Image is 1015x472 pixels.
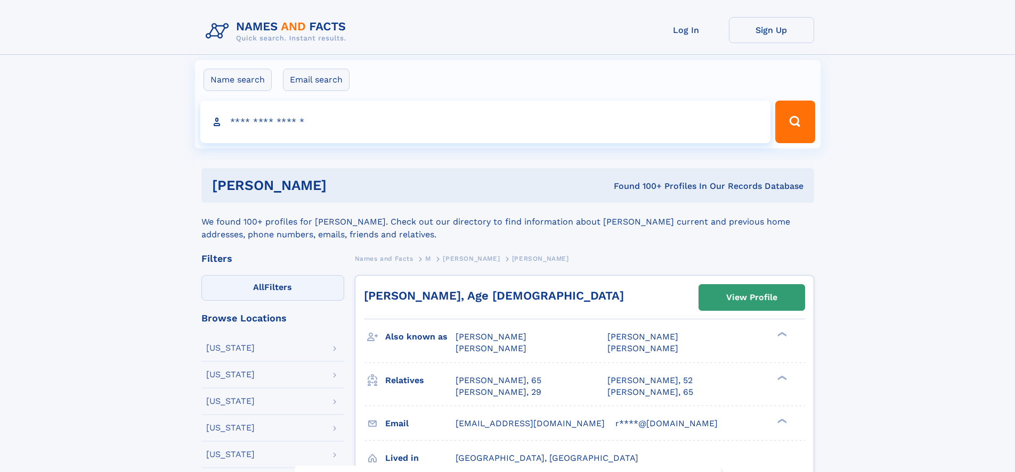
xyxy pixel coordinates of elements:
[385,415,456,433] h3: Email
[699,285,805,310] a: View Profile
[456,332,526,342] span: [PERSON_NAME]
[201,17,355,46] img: Logo Names and Facts
[470,180,803,192] div: Found 100+ Profiles In Our Records Database
[607,343,678,353] span: [PERSON_NAME]
[726,285,777,310] div: View Profile
[201,203,814,241] div: We found 100+ profiles for [PERSON_NAME]. Check out our directory to find information about [PERS...
[512,255,569,262] span: [PERSON_NAME]
[201,275,344,301] label: Filters
[206,370,255,379] div: [US_STATE]
[775,417,787,424] div: ❯
[206,344,255,352] div: [US_STATE]
[456,343,526,353] span: [PERSON_NAME]
[283,69,350,91] label: Email search
[385,371,456,390] h3: Relatives
[607,375,693,386] a: [PERSON_NAME], 52
[425,252,431,265] a: M
[206,450,255,459] div: [US_STATE]
[729,17,814,43] a: Sign Up
[355,252,413,265] a: Names and Facts
[206,397,255,405] div: [US_STATE]
[456,453,638,463] span: [GEOGRAPHIC_DATA], [GEOGRAPHIC_DATA]
[385,449,456,467] h3: Lived in
[425,255,431,262] span: M
[385,328,456,346] h3: Also known as
[364,289,624,302] a: [PERSON_NAME], Age [DEMOGRAPHIC_DATA]
[201,254,344,263] div: Filters
[775,374,787,381] div: ❯
[775,331,787,338] div: ❯
[644,17,729,43] a: Log In
[212,179,470,192] h1: [PERSON_NAME]
[456,375,541,386] a: [PERSON_NAME], 65
[607,332,678,342] span: [PERSON_NAME]
[201,313,344,323] div: Browse Locations
[253,282,264,292] span: All
[456,418,605,428] span: [EMAIL_ADDRESS][DOMAIN_NAME]
[206,424,255,432] div: [US_STATE]
[607,386,693,398] a: [PERSON_NAME], 65
[200,101,771,143] input: search input
[443,252,500,265] a: [PERSON_NAME]
[775,101,815,143] button: Search Button
[443,255,500,262] span: [PERSON_NAME]
[456,386,541,398] a: [PERSON_NAME], 29
[204,69,272,91] label: Name search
